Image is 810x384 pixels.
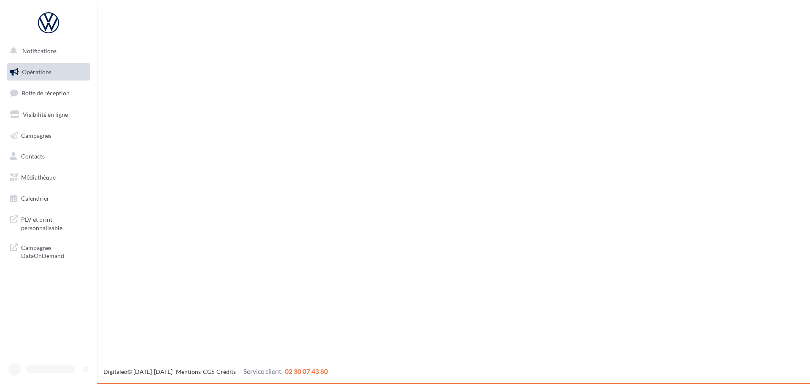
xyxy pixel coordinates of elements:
span: Médiathèque [21,174,56,181]
a: Crédits [216,368,236,375]
a: Contacts [5,148,92,165]
span: Campagnes DataOnDemand [21,242,87,260]
a: Médiathèque [5,169,92,186]
a: Visibilité en ligne [5,106,92,124]
a: Boîte de réception [5,84,92,102]
span: Service client [243,367,281,375]
span: PLV et print personnalisable [21,214,87,232]
a: Campagnes [5,127,92,145]
span: Contacts [21,153,45,160]
a: Opérations [5,63,92,81]
a: Mentions [176,368,201,375]
span: 02 30 07 43 80 [285,367,328,375]
span: Campagnes [21,132,51,139]
span: Boîte de réception [22,89,70,97]
span: Opérations [22,68,51,75]
span: Notifications [22,47,57,54]
span: Calendrier [21,195,49,202]
span: Visibilité en ligne [23,111,68,118]
a: PLV et print personnalisable [5,210,92,235]
a: Campagnes DataOnDemand [5,239,92,263]
span: © [DATE]-[DATE] - - - [103,368,328,375]
a: Calendrier [5,190,92,207]
button: Notifications [5,42,89,60]
a: CGS [203,368,214,375]
a: Digitaleo [103,368,127,375]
